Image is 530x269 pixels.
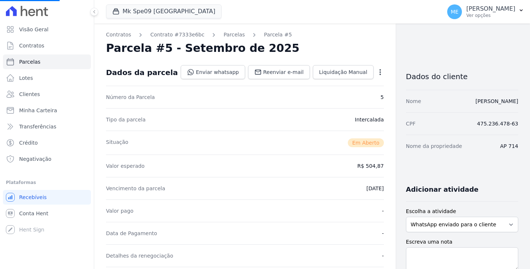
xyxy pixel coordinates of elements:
span: Clientes [19,91,40,98]
button: ME [PERSON_NAME] Ver opções [441,1,530,22]
a: [PERSON_NAME] [476,98,518,104]
dd: AP 714 [500,142,518,150]
span: Crédito [19,139,38,146]
dt: Valor esperado [106,162,145,170]
a: Transferências [3,119,91,134]
a: Conta Hent [3,206,91,221]
dt: Vencimento da parcela [106,185,165,192]
p: Ver opções [466,13,515,18]
a: Crédito [3,135,91,150]
a: Recebíveis [3,190,91,205]
label: Escolha a atividade [406,208,518,215]
span: Transferências [19,123,56,130]
a: Clientes [3,87,91,102]
nav: Breadcrumb [106,31,384,39]
dd: [DATE] [366,185,384,192]
span: Negativação [19,155,52,163]
h3: Adicionar atividade [406,185,478,194]
dt: Tipo da parcela [106,116,146,123]
a: Negativação [3,152,91,166]
span: Parcelas [19,58,40,66]
p: [PERSON_NAME] [466,5,515,13]
dt: CPF [406,120,416,127]
span: Reenviar e-mail [263,68,304,76]
a: Reenviar e-mail [248,65,310,79]
a: Parcela #5 [264,31,292,39]
a: Lotes [3,71,91,85]
div: Plataformas [6,178,88,187]
dt: Número da Parcela [106,93,155,101]
dd: Intercalada [355,116,384,123]
div: Dados da parcela [106,68,178,77]
span: ME [451,9,459,14]
dd: - [382,252,384,259]
a: Contrato #7333e6bc [150,31,204,39]
dt: Nome [406,98,421,105]
span: Visão Geral [19,26,49,33]
a: Visão Geral [3,22,91,37]
a: Enviar whatsapp [181,65,245,79]
h2: Parcela #5 - Setembro de 2025 [106,42,300,55]
span: Minha Carteira [19,107,57,114]
dt: Situação [106,138,128,147]
dt: Detalhes da renegociação [106,252,173,259]
dt: Nome da propriedade [406,142,462,150]
dd: R$ 504,87 [357,162,384,170]
span: Conta Hent [19,210,48,217]
span: Lotes [19,74,33,82]
a: Parcelas [3,54,91,69]
a: Parcelas [223,31,245,39]
dd: - [382,230,384,237]
a: Contratos [106,31,131,39]
dd: - [382,207,384,215]
dt: Valor pago [106,207,134,215]
h3: Dados do cliente [406,72,518,81]
a: Minha Carteira [3,103,91,118]
label: Escreva uma nota [406,238,518,246]
button: Mk Spe09 [GEOGRAPHIC_DATA] [106,4,222,18]
dt: Data de Pagamento [106,230,157,237]
a: Contratos [3,38,91,53]
span: Em Aberto [348,138,384,147]
dd: 5 [381,93,384,101]
dd: 475.236.478-63 [477,120,518,127]
span: Contratos [19,42,44,49]
span: Recebíveis [19,194,47,201]
span: Liquidação Manual [319,68,367,76]
a: Liquidação Manual [313,65,374,79]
